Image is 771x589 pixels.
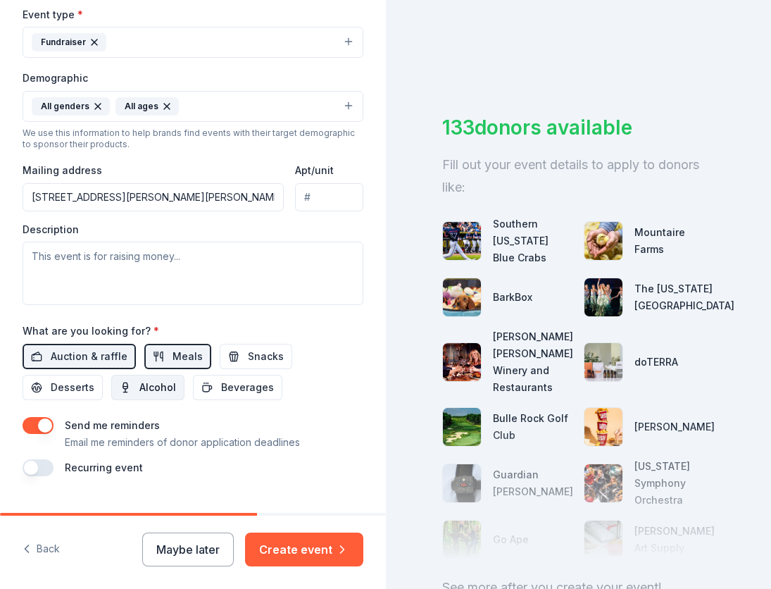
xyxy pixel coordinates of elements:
img: photo for Cooper's Hawk Winery and Restaurants [443,343,481,381]
label: Description [23,223,79,237]
button: Maybe later [142,533,234,566]
div: 133 donors available [442,113,715,142]
button: Back [23,535,60,564]
p: Email me reminders of donor application deadlines [65,434,300,451]
button: Fundraiser [23,27,363,58]
input: # [295,183,363,211]
div: Southern [US_STATE] Blue Crabs [493,216,573,266]
img: photo for Sheetz [584,408,622,446]
label: Apt/unit [295,163,334,178]
img: photo for BarkBox [443,278,481,316]
div: Bulle Rock Golf Club [493,410,573,444]
button: Desserts [23,375,103,400]
label: Send me reminders [65,419,160,431]
span: Snacks [248,348,284,365]
span: Desserts [51,379,94,396]
span: Auction & raffle [51,348,127,365]
div: The [US_STATE][GEOGRAPHIC_DATA] [634,280,734,314]
div: Fill out your event details to apply to donors like: [442,154,715,199]
button: Beverages [193,375,282,400]
img: photo for Mountaire Farms [584,222,622,260]
label: Mailing address [23,163,102,178]
span: Alcohol [139,379,176,396]
button: All gendersAll ages [23,91,363,122]
img: photo for doTERRA [584,343,622,381]
button: Alcohol [111,375,184,400]
div: All ages [115,97,179,116]
button: Meals [144,344,211,369]
div: doTERRA [634,354,678,371]
img: photo for Bulle Rock Golf Club [443,408,481,446]
button: Snacks [220,344,292,369]
span: Beverages [221,379,274,396]
label: Demographic [23,71,88,85]
label: Event type [23,8,83,22]
span: Meals [173,348,203,365]
div: Mountaire Farms [634,224,715,258]
img: photo for The Maryland Theatre [584,278,622,316]
img: photo for Southern Maryland Blue Crabs [443,222,481,260]
label: Recurring event [65,461,143,473]
div: We use this information to help brands find events with their target demographic to sponsor their... [23,128,363,150]
div: Fundraiser [32,33,106,51]
div: [PERSON_NAME] [PERSON_NAME] Winery and Restaurants [493,328,573,396]
div: BarkBox [493,289,532,306]
button: Auction & raffle [23,344,136,369]
label: What are you looking for? [23,324,159,338]
div: All genders [32,97,110,116]
input: Enter a US address [23,183,284,211]
button: Create event [245,533,363,566]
